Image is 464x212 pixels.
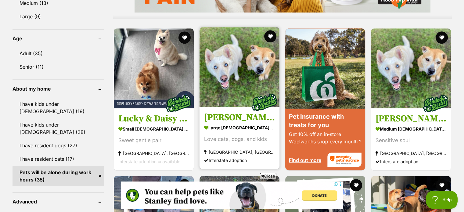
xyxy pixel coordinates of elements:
iframe: Advertisement [121,181,343,209]
div: Sweet gentle pair [118,136,189,145]
img: Elsa - Siberian Husky x German Shepherd Dog [200,27,279,107]
span: Close [260,173,276,179]
button: favourite [264,30,276,42]
a: Large (9) [13,10,104,23]
h3: [PERSON_NAME] [376,113,446,124]
a: [PERSON_NAME] medium [DEMOGRAPHIC_DATA] Dog Sensitive soul [GEOGRAPHIC_DATA], [GEOGRAPHIC_DATA] I... [371,108,451,170]
img: bonded besties [163,88,194,119]
h3: Lucky & Daisy - [DEMOGRAPHIC_DATA] Pomeranians [118,113,189,124]
a: I have kids under [DEMOGRAPHIC_DATA] (19) [13,98,104,118]
iframe: Help Scout Beacon - Open [426,191,458,209]
a: Adult (35) [13,47,104,60]
img: Rosie - Staffordshire Bull Terrier Dog [371,28,451,108]
header: Age [13,36,104,41]
a: I have kids under [DEMOGRAPHIC_DATA] (28) [13,118,104,138]
div: Interstate adoption [204,156,275,164]
header: Advanced [13,199,104,204]
button: favourite [436,179,448,191]
a: Lucky & Daisy - [DEMOGRAPHIC_DATA] Pomeranians small [DEMOGRAPHIC_DATA] Dog Sweet gentle pair [GE... [114,108,194,170]
div: Sensitive soul [376,136,446,145]
img: bonded besties [249,87,279,117]
a: [PERSON_NAME] large [DEMOGRAPHIC_DATA] Dog Love cats, dogs, and kids [GEOGRAPHIC_DATA], [GEOGRAPH... [200,107,279,169]
a: I have resident cats (17) [13,153,104,165]
button: favourite [178,31,191,44]
strong: large [DEMOGRAPHIC_DATA] Dog [204,123,275,132]
strong: [GEOGRAPHIC_DATA], [GEOGRAPHIC_DATA] [118,149,189,157]
header: About my home [13,86,104,92]
strong: [GEOGRAPHIC_DATA], [GEOGRAPHIC_DATA] [204,148,275,156]
strong: small [DEMOGRAPHIC_DATA] Dog [118,124,189,133]
button: favourite [436,31,448,44]
a: Pets will be alone during work hours (35) [13,166,104,186]
div: Interstate adoption [376,157,446,166]
strong: medium [DEMOGRAPHIC_DATA] Dog [376,124,446,133]
img: Lucky & Daisy - 12 Year Old Pomeranians - Pomeranian Dog [114,28,194,108]
div: Love cats, dogs, and kids [204,135,275,143]
a: I have resident dogs (27) [13,139,104,152]
span: Interstate adoption unavailable [118,159,180,164]
h3: [PERSON_NAME] [204,112,275,123]
img: bonded besties [421,88,451,119]
a: Senior (11) [13,60,104,73]
button: favourite [350,179,362,191]
strong: [GEOGRAPHIC_DATA], [GEOGRAPHIC_DATA] [376,149,446,157]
